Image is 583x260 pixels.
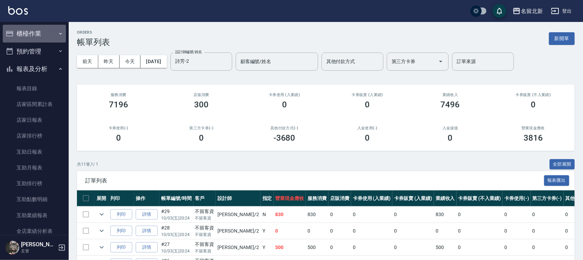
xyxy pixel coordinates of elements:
td: 0 [351,223,393,239]
div: 名留北新 [521,7,543,15]
img: Person [5,241,19,255]
h2: 卡券使用 (入業績) [251,93,318,97]
h3: 0 [365,133,370,143]
td: Y [261,239,274,256]
td: 500 [306,239,328,256]
h3: 帳單列表 [77,37,110,47]
td: [PERSON_NAME] /2 [216,223,260,239]
h2: 入金儲值 [417,126,484,130]
h2: 業績收入 [417,93,484,97]
div: 不留客資 [195,241,214,248]
td: #29 [159,206,193,223]
span: 訂單列表 [85,177,544,184]
a: 店家排行榜 [3,128,66,144]
th: 展開 [95,190,109,206]
button: 櫃檯作業 [3,25,66,43]
h2: 卡券使用(-) [85,126,152,130]
h2: 第三方卡券(-) [168,126,235,130]
h2: 營業現金應收 [500,126,567,130]
h3: 7496 [441,100,460,109]
a: 詳情 [136,226,158,236]
h3: 3816 [524,133,543,143]
td: #27 [159,239,193,256]
th: 指定 [261,190,274,206]
button: expand row [97,209,107,220]
p: 不留客資 [195,215,214,221]
a: 互助業績報表 [3,208,66,223]
a: 互助月報表 [3,160,66,176]
p: 共 11 筆, 1 / 1 [77,161,98,167]
th: 卡券使用(-) [503,190,531,206]
a: 報表匯出 [544,177,570,184]
th: 列印 [109,190,134,206]
a: 互助點數明細 [3,191,66,207]
button: 新開單 [549,32,575,45]
td: [PERSON_NAME] /2 [216,239,260,256]
th: 設計師 [216,190,260,206]
a: 全店業績分析表 [3,223,66,239]
td: 0 [531,239,564,256]
td: 500 [434,239,457,256]
button: 今天 [120,55,141,68]
td: 0 [328,223,351,239]
td: 0 [351,239,393,256]
h2: ORDERS [77,30,110,35]
td: 0 [457,206,503,223]
button: 名留北新 [510,4,546,18]
a: 報表目錄 [3,81,66,96]
th: 營業現金應收 [274,190,306,206]
td: N [261,206,274,223]
td: 0 [531,206,564,223]
td: 0 [351,206,393,223]
p: 不留客資 [195,248,214,254]
button: 列印 [110,209,132,220]
a: 店家區間累計表 [3,96,66,112]
td: 0 [392,239,434,256]
button: 列印 [110,242,132,253]
p: 主管 [21,248,56,254]
a: 店家日報表 [3,112,66,128]
button: 前天 [77,55,98,68]
img: Logo [8,6,28,15]
th: 卡券販賣 (不入業績) [457,190,503,206]
th: 服務消費 [306,190,328,206]
td: 830 [434,206,457,223]
h3: 300 [194,100,209,109]
h3: 0 [116,133,121,143]
td: 0 [503,239,531,256]
h2: 入金使用(-) [334,126,401,130]
td: 0 [392,206,434,223]
th: 帳單編號/時間 [159,190,193,206]
td: 0 [328,239,351,256]
td: [PERSON_NAME] /2 [216,206,260,223]
p: 10/03 (五) 20:24 [161,248,192,254]
button: 全部展開 [550,159,575,170]
th: 卡券使用 (入業績) [351,190,393,206]
button: expand row [97,226,107,236]
h3: -3680 [273,133,295,143]
button: 報表匯出 [544,175,570,186]
p: 不留客資 [195,232,214,238]
th: 第三方卡券(-) [531,190,564,206]
p: 10/03 (五) 20:24 [161,232,192,238]
h2: 卡券販賣 (入業績) [334,93,401,97]
h3: 0 [448,133,453,143]
div: 不留客資 [195,208,214,215]
h5: [PERSON_NAME] [21,241,56,248]
h3: 服務消費 [85,93,152,97]
td: 0 [274,223,306,239]
td: 0 [328,206,351,223]
th: 操作 [134,190,159,206]
a: 新開單 [549,35,575,42]
td: Y [261,223,274,239]
td: 0 [531,223,564,239]
td: 0 [457,239,503,256]
a: 互助日報表 [3,144,66,160]
h3: 0 [531,100,536,109]
button: [DATE] [141,55,167,68]
td: 0 [306,223,328,239]
a: 詳情 [136,242,158,253]
th: 卡券販賣 (入業績) [392,190,434,206]
a: 詳情 [136,209,158,220]
h3: 7196 [109,100,128,109]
